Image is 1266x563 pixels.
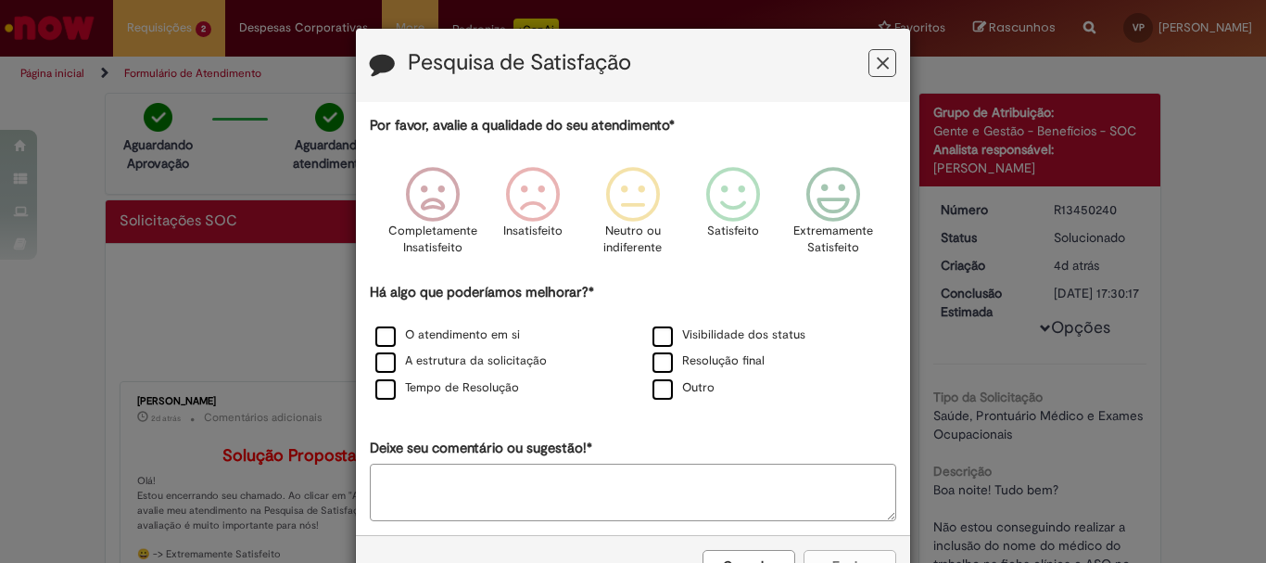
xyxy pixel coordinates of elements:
div: Neutro ou indiferente [586,153,680,280]
p: Satisfeito [707,223,759,240]
label: Pesquisa de Satisfação [408,51,631,75]
div: Satisfeito [686,153,780,280]
p: Insatisfeito [503,223,563,240]
div: Insatisfeito [486,153,580,280]
p: Neutro ou indiferente [600,223,666,257]
label: Por favor, avalie a qualidade do seu atendimento* [370,116,675,135]
p: Completamente Insatisfeito [388,223,477,257]
label: Deixe seu comentário ou sugestão!* [370,439,592,458]
label: O atendimento em si [375,326,520,344]
label: Outro [652,379,715,397]
label: Tempo de Resolução [375,379,519,397]
div: Há algo que poderíamos melhorar?* [370,283,896,403]
div: Extremamente Satisfeito [786,153,880,280]
label: Resolução final [652,352,765,370]
div: Completamente Insatisfeito [385,153,479,280]
label: A estrutura da solicitação [375,352,547,370]
label: Visibilidade dos status [652,326,805,344]
p: Extremamente Satisfeito [793,223,873,257]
